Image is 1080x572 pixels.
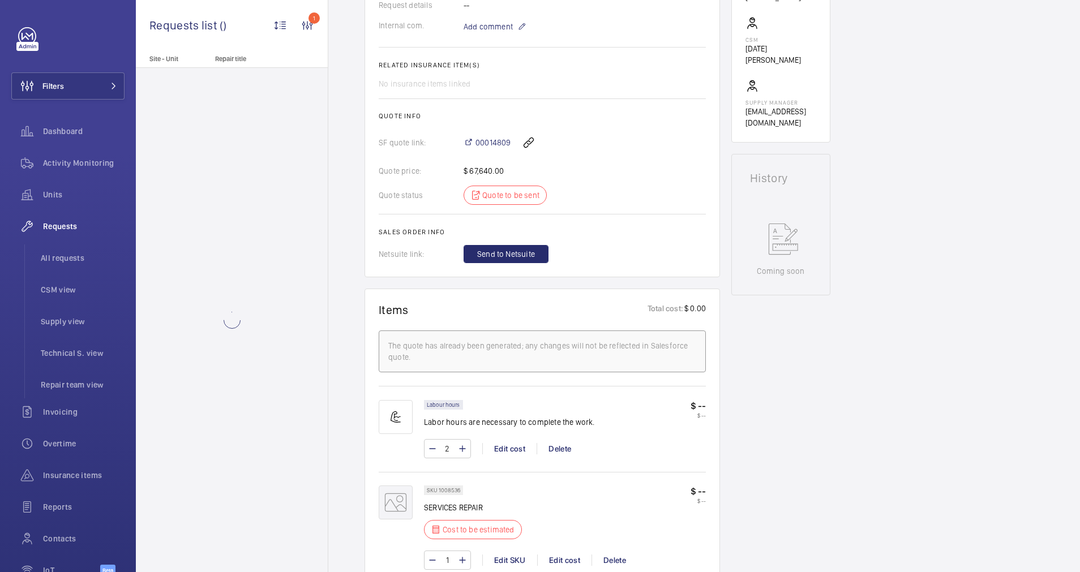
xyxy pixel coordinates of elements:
span: 00014809 [475,137,511,148]
p: $ -- [691,400,706,412]
span: Dashboard [43,126,125,137]
span: Technical S. view [41,347,125,359]
h1: History [750,173,812,184]
p: $ -- [691,412,706,419]
span: Requests list [149,18,220,32]
p: Supply manager [745,99,816,106]
button: Filters [11,72,125,100]
p: [DATE][PERSON_NAME] [745,43,816,66]
p: Total cost: [648,303,683,317]
h2: Quote info [379,112,706,120]
span: Contacts [43,533,125,544]
img: muscle-sm.svg [379,400,413,434]
div: Delete [592,554,637,566]
span: Supply view [41,316,125,327]
p: $ -- [691,485,706,497]
div: Edit SKU [482,554,537,566]
a: 00014809 [464,137,511,148]
p: Repair title [215,55,290,63]
span: Overtime [43,438,125,449]
span: Units [43,189,125,200]
h2: Sales order info [379,228,706,236]
p: Cost to be estimated [443,524,515,535]
h1: Items [379,303,409,317]
span: Add comment [464,21,513,32]
p: CSM [745,36,816,43]
span: Filters [42,80,64,92]
div: Edit cost [537,554,592,566]
p: Coming soon [757,265,804,277]
div: Delete [537,443,582,454]
p: Site - Unit [136,55,211,63]
span: Requests [43,221,125,232]
span: All requests [41,252,125,264]
div: The quote has already been generated; any changes will not be reflected in Salesforce quote. [388,340,696,363]
span: CSM view [41,284,125,295]
div: Edit cost [482,443,537,454]
span: Activity Monitoring [43,157,125,169]
p: Labour hours [427,403,460,407]
span: Insurance items [43,470,125,481]
p: Labor hours are necessary to complete the work. [424,416,595,428]
span: Invoicing [43,406,125,418]
h2: Related insurance item(s) [379,61,706,69]
p: $ -- [691,497,706,504]
span: Repair team view [41,379,125,390]
p: SERVICES REPAIR [424,502,529,513]
span: Reports [43,501,125,513]
p: $ 0.00 [683,303,706,317]
span: Send to Netsuite [477,248,535,260]
p: [EMAIL_ADDRESS][DOMAIN_NAME] [745,106,816,128]
button: Send to Netsuite [464,245,548,263]
p: SKU 1008536 [427,488,460,492]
